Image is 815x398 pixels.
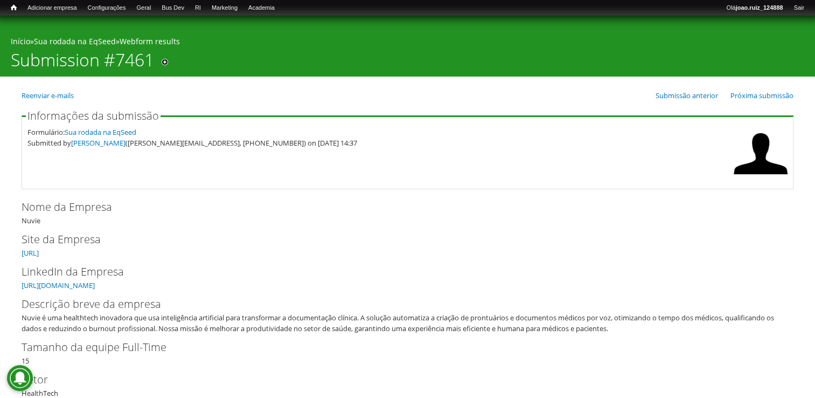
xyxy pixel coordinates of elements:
[656,91,718,100] a: Submissão anterior
[788,3,810,13] a: Sair
[11,4,17,11] span: Início
[736,4,783,11] strong: joao.ruiz_124888
[206,3,243,13] a: Marketing
[22,296,776,312] label: Descrição breve da empresa
[120,36,180,46] a: Webform results
[22,199,776,215] label: Nome da Empresa
[156,3,190,13] a: Bus Dev
[27,127,728,138] div: Formulário:
[11,36,804,50] div: » »
[71,138,126,148] a: [PERSON_NAME]
[82,3,131,13] a: Configurações
[22,264,776,280] label: LinkedIn da Empresa
[734,127,788,181] img: Foto de Gustavo Landsberg
[65,127,136,137] a: Sua rodada na EqSeed
[22,231,776,248] label: Site da Empresa
[22,372,776,388] label: Setor
[27,138,728,148] div: Submitted by ([PERSON_NAME][EMAIL_ADDRESS], [PHONE_NUMBER]) on [DATE] 14:37
[131,3,156,13] a: Geral
[22,312,786,334] div: Nuvie é uma healthtech inovadora que usa inteligência artificial para transformar a documentação ...
[721,3,788,13] a: Olájoao.ruiz_124888
[22,199,793,226] div: Nuvie
[734,173,788,183] a: Ver perfil do usuário.
[34,36,116,46] a: Sua rodada na EqSeed
[22,280,95,290] a: [URL][DOMAIN_NAME]
[22,339,793,366] div: 15
[22,339,776,355] label: Tamanho da equipe Full-Time
[22,91,74,100] a: Reenviar e-mails
[11,50,154,77] h1: Submission #7461
[22,248,39,258] a: [URL]
[243,3,280,13] a: Academia
[11,36,30,46] a: Início
[190,3,206,13] a: RI
[22,3,82,13] a: Adicionar empresa
[5,3,22,13] a: Início
[26,111,161,121] legend: Informações da submissão
[730,91,793,100] a: Próxima submissão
